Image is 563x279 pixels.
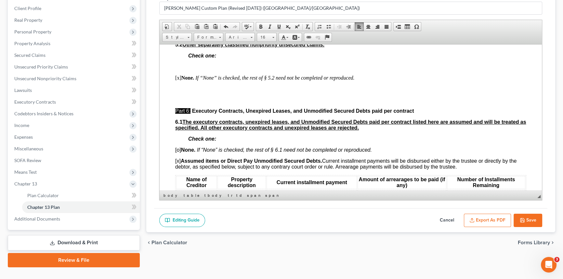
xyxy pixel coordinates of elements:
[14,6,41,11] span: Client Profile
[14,169,37,175] span: Means Test
[16,64,31,69] span: Part 6:
[297,132,355,144] span: Number of Installments Remaining
[14,122,29,128] span: Income
[221,22,230,31] a: Undo
[537,195,541,198] span: Resize
[14,111,73,116] span: Codebtors Insiders & Notices
[403,22,412,31] a: Table
[146,240,187,245] button: chevron_left Plan Calculator
[14,87,32,93] span: Lawsuits
[151,240,187,245] span: Plan Calculator
[227,192,234,199] a: tr element
[290,33,302,42] a: Background Color
[265,22,274,31] a: Italic
[335,22,344,31] a: Decrease Indent
[355,22,364,31] a: Align Left
[242,22,254,31] a: Spell Checker
[37,103,212,108] i: If “None” is checked, the rest of § 6.1 need not be completed or reproduced.
[162,192,182,199] a: body element
[256,22,265,31] a: Bold
[14,29,51,34] span: Personal Property
[146,240,151,245] i: chevron_left
[163,33,185,42] span: Styles
[16,31,367,36] p: [x]
[22,31,35,36] strong: None.
[27,132,47,144] span: Name of Creditor
[412,22,421,31] a: Insert Special Character
[162,33,192,42] a: Styles
[14,52,46,58] span: Secured Claims
[117,135,188,141] span: Current installment payment
[293,22,302,31] a: Superscript
[14,181,37,186] span: Chapter 13
[518,240,550,245] span: Forms Library
[29,8,57,14] span: Check one:
[16,75,366,86] u: The executory contracts, unexpired leases, and Unmodified Secured Debts paid per contract listed ...
[283,22,293,31] a: Subscript
[303,22,312,31] a: Remove Format
[518,240,555,245] button: Forms Library chevron_right
[394,22,403,31] a: Insert Page Break for Printing
[14,146,43,151] span: Miscellaneous
[322,33,332,42] a: Anchor
[14,17,42,23] span: Real Property
[27,193,59,198] span: Plan Calculator
[163,22,172,31] a: Document Properties
[192,22,202,31] a: Paste
[159,214,205,227] a: Editing Guide
[257,33,277,42] a: 16
[160,44,542,191] iframe: Rich Text Editor, document-ckeditor
[8,235,140,250] a: Download & Print
[246,192,263,199] a: span element
[16,103,212,108] span: [o]
[550,240,555,245] i: chevron_right
[183,22,192,31] a: Copy
[274,22,283,31] a: Underline
[225,33,255,42] a: Arial
[14,99,56,105] span: Executory Contracts
[14,134,33,140] span: Expenses
[68,132,96,144] span: Property description
[21,114,163,119] strong: Assumed items or Direct Pay Unmodified Secured Debts.
[194,33,217,42] span: Format
[174,22,183,31] a: Cut
[16,75,366,86] span: 6.1
[382,22,391,31] a: Justify
[373,22,382,31] a: Align Right
[36,31,195,36] i: If “None” is checked, the rest of § 5.2 need not be completed or reproduced.
[554,257,559,262] span: 3
[22,201,140,213] a: Chapter 13 Plan
[29,92,57,97] span: Check one:
[21,103,36,108] strong: None.
[182,192,203,199] a: table element
[27,204,60,210] span: Chapter 13 Plan
[344,22,353,31] a: Increase Indent
[9,155,140,166] a: SOFA Review
[194,33,223,42] a: Format
[514,214,542,227] button: Save
[257,33,270,42] span: 16
[226,33,248,42] span: Arial
[211,22,220,31] a: Paste from Word
[230,22,240,31] a: Redo
[9,73,140,84] a: Unsecured Nonpriority Claims
[203,192,226,199] a: tbody element
[108,146,187,175] span: $493.42 [o] Trustee [o] Debtor(s) [x] Third Party -[PERSON_NAME], Mother
[235,192,245,199] a: td element
[8,253,140,267] a: Review & File
[304,33,313,42] a: Link
[9,61,140,73] a: Unsecured Priority Claims
[14,216,60,222] span: Additional Documents
[202,22,211,31] a: Paste as plain text
[14,76,76,81] span: Unsecured Nonpriority Claims
[464,214,511,227] button: Export as PDF
[14,64,68,70] span: Unsecured Priority Claims
[16,114,357,125] span: [x] Current installment payments will be disbursed either by the trustee or directly by the debto...
[264,192,281,199] a: span element
[9,96,140,108] a: Executory Contracts
[14,158,41,163] span: SOFA Review
[9,49,140,61] a: Secured Claims
[33,64,255,69] span: Executory Contracts, Unexpired Leases, and Unmodified Secured Debts paid per contract
[9,84,140,96] a: Lawsuits
[315,22,324,31] a: Insert/Remove Numbered List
